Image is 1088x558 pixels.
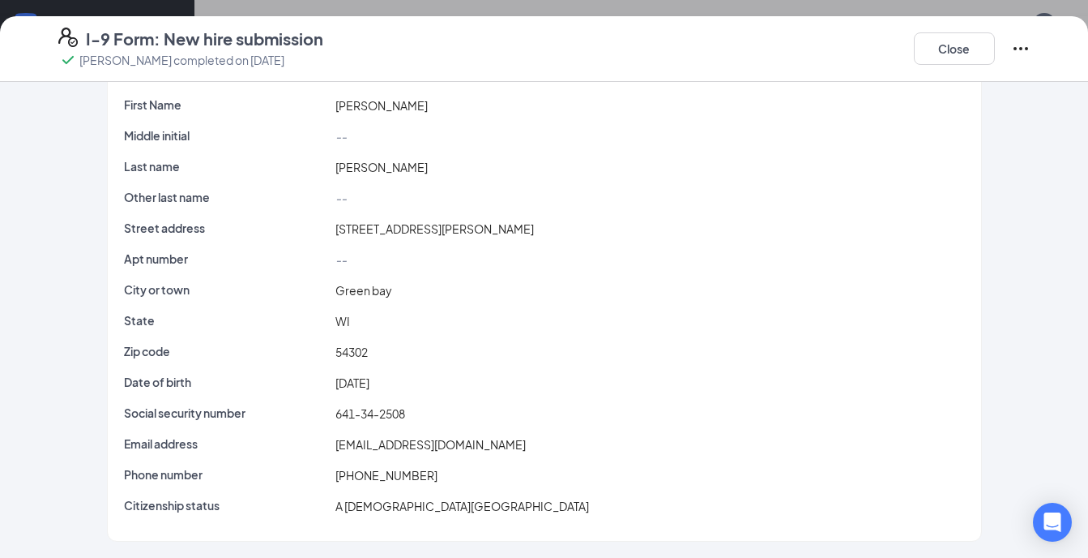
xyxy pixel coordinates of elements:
[124,405,330,421] p: Social security number
[335,314,350,328] span: WI
[914,32,995,65] button: Close
[124,281,330,298] p: City or town
[124,127,330,144] p: Middle initial
[335,252,347,267] span: --
[335,376,369,390] span: [DATE]
[124,343,330,359] p: Zip code
[335,129,347,144] span: --
[124,220,330,236] p: Street address
[124,436,330,452] p: Email address
[335,345,368,359] span: 54302
[335,221,534,236] span: [STREET_ADDRESS][PERSON_NAME]
[124,158,330,174] p: Last name
[124,312,330,328] p: State
[335,468,437,483] span: [PHONE_NUMBER]
[335,98,428,113] span: [PERSON_NAME]
[335,160,428,174] span: [PERSON_NAME]
[124,189,330,205] p: Other last name
[124,251,330,267] p: Apt number
[335,283,392,298] span: Green bay
[335,499,589,513] span: A [DEMOGRAPHIC_DATA][GEOGRAPHIC_DATA]
[335,191,347,205] span: --
[79,52,284,68] p: [PERSON_NAME] completed on [DATE]
[124,497,330,513] p: Citizenship status
[1011,39,1030,58] svg: Ellipses
[86,28,323,50] h4: I-9 Form: New hire submission
[124,97,330,113] p: First Name
[1033,503,1072,542] div: Open Intercom Messenger
[335,437,526,452] span: [EMAIL_ADDRESS][DOMAIN_NAME]
[124,374,330,390] p: Date of birth
[58,28,78,47] svg: FormI9EVerifyIcon
[124,466,330,483] p: Phone number
[335,406,405,421] span: 641-34-2508
[58,50,78,70] svg: Checkmark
